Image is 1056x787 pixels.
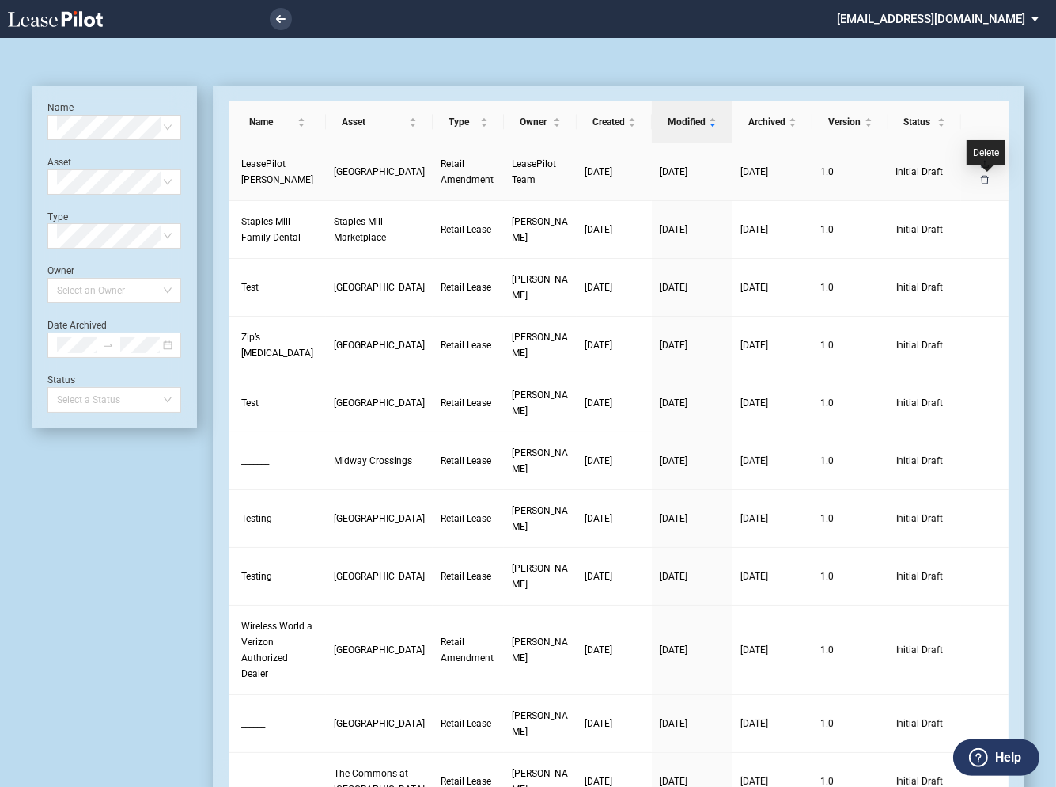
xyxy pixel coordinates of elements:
[668,114,706,130] span: Modified
[241,216,301,243] span: Staples Mill Family Dental
[660,455,687,466] span: [DATE]
[512,505,568,532] span: Catherine Midkiff
[512,332,568,359] span: Catherine Midkiff
[249,114,294,130] span: Name
[334,513,425,524] span: Braemar Village Center
[896,568,954,584] span: Initial Draft
[660,513,687,524] span: [DATE]
[820,397,834,409] span: 1 . 0
[896,337,954,353] span: Initial Draft
[512,274,568,301] span: Nicole Ford
[512,503,569,534] a: [PERSON_NAME]
[820,282,834,293] span: 1 . 0
[229,101,326,143] th: Name
[740,166,768,177] span: [DATE]
[241,332,313,359] span: Zip’s Dry Cleaning
[512,563,568,590] span: Catherine Midkiff
[828,114,861,130] span: Version
[512,710,568,737] span: Catherine Midkiff
[334,216,386,243] span: Staples Mill Marketplace
[740,776,768,787] span: [DATE]
[334,397,425,409] span: Huntington Square Plaza
[441,158,494,185] span: Retail Amendment
[820,513,834,524] span: 1 . 0
[47,102,74,113] label: Name
[47,374,75,386] label: Status
[585,282,612,293] span: [DATE]
[512,214,569,245] a: [PERSON_NAME]
[504,101,577,143] th: Owner
[820,776,834,787] span: 1 . 0
[103,340,114,351] span: to
[577,101,652,143] th: Created
[441,637,494,663] span: Retail Amendment
[660,571,687,582] span: [DATE]
[512,158,556,185] span: LeasePilot Team
[748,114,785,130] span: Archived
[660,776,687,787] span: [DATE]
[740,224,768,235] span: [DATE]
[334,644,425,656] span: Silver Lake Village
[47,211,68,222] label: Type
[740,455,768,466] span: [DATE]
[334,282,425,293] span: King Farm Village Center
[441,513,491,524] span: Retail Lease
[820,718,834,729] span: 1 . 0
[585,718,612,729] span: [DATE]
[512,634,569,666] a: [PERSON_NAME]
[449,114,477,130] span: Type
[241,455,269,466] span: _______
[241,282,259,293] span: Test
[585,455,612,466] span: [DATE]
[585,224,612,235] span: [DATE]
[342,114,406,130] span: Asset
[103,340,114,351] span: swap-right
[241,158,313,185] span: LeasePilot David Test
[441,571,491,582] span: Retail Lease
[888,101,962,143] th: Status
[512,272,569,303] a: [PERSON_NAME]
[441,455,491,466] span: Retail Lease
[441,718,491,729] span: Retail Lease
[585,166,612,177] span: [DATE]
[896,511,954,527] span: Initial Draft
[740,282,768,293] span: [DATE]
[585,776,612,787] span: [DATE]
[47,157,71,168] label: Asset
[585,397,612,409] span: [DATE]
[441,340,491,351] span: Retail Lease
[334,571,425,582] span: Braemar Village Center
[585,513,612,524] span: [DATE]
[660,166,687,177] span: [DATE]
[241,397,259,409] span: Test
[896,222,954,238] span: Initial Draft
[334,340,425,351] span: Westgate Shopping Center
[740,644,768,656] span: [DATE]
[980,175,990,184] span: delete
[652,101,732,143] th: Modified
[660,282,687,293] span: [DATE]
[512,447,568,474] span: Catherine Midkiff
[512,561,569,592] a: [PERSON_NAME]
[512,445,569,477] a: [PERSON_NAME]
[896,453,954,469] span: Initial Draft
[520,114,550,130] span: Owner
[740,513,768,524] span: [DATE]
[820,455,834,466] span: 1 . 0
[896,716,954,732] span: Initial Draft
[592,114,625,130] span: Created
[441,776,491,787] span: Retail Lease
[512,329,569,361] a: [PERSON_NAME]
[433,101,504,143] th: Type
[241,776,261,787] span: _____
[896,642,954,658] span: Initial Draft
[512,637,568,663] span: Michele Coon
[585,340,612,351] span: [DATE]
[334,455,412,466] span: Midway Crossings
[732,101,812,143] th: Archived
[995,747,1021,768] label: Help
[896,395,954,411] span: Initial Draft
[820,644,834,656] span: 1 . 0
[660,397,687,409] span: [DATE]
[904,114,935,130] span: Status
